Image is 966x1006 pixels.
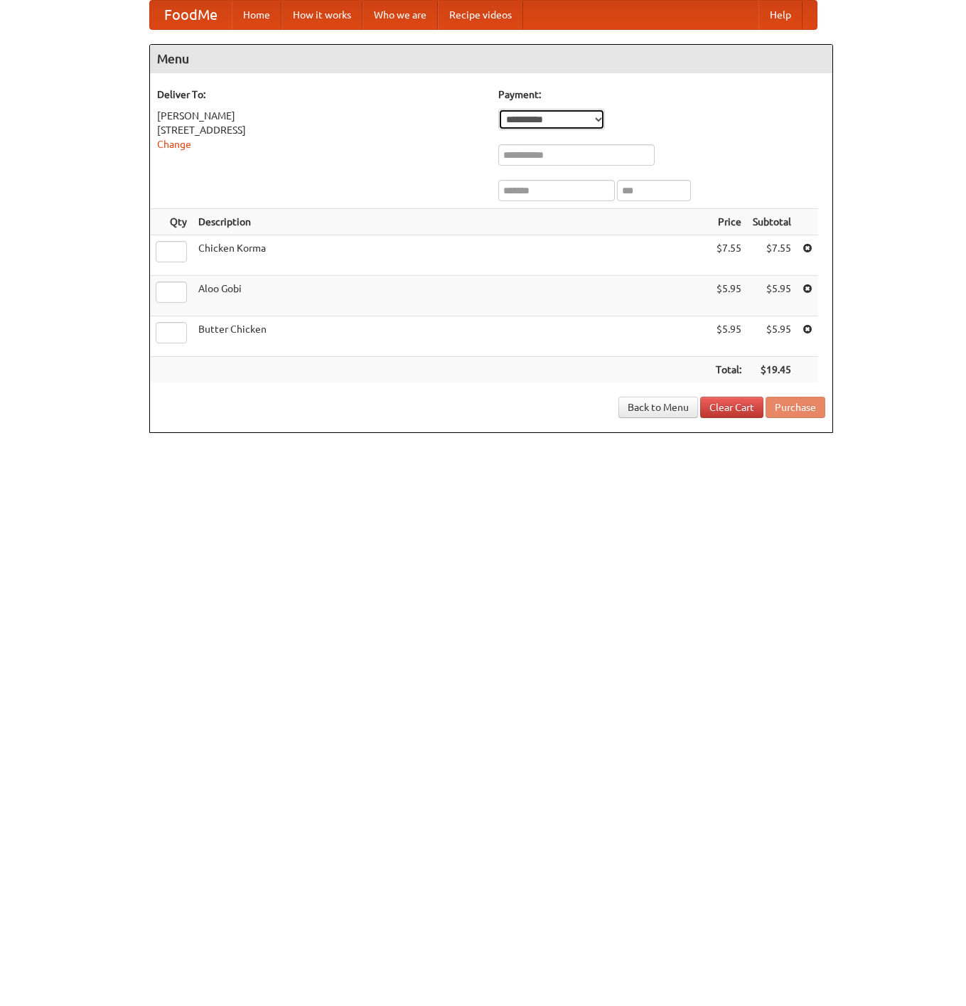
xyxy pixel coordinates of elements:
a: Recipe videos [438,1,523,29]
a: How it works [281,1,363,29]
div: [STREET_ADDRESS] [157,123,484,137]
h4: Menu [150,45,832,73]
h5: Deliver To: [157,87,484,102]
th: Price [710,209,747,235]
a: Change [157,139,191,150]
button: Purchase [766,397,825,418]
td: $5.95 [710,276,747,316]
a: Help [758,1,803,29]
td: $7.55 [747,235,797,276]
td: $7.55 [710,235,747,276]
a: Who we are [363,1,438,29]
th: Description [193,209,710,235]
th: Subtotal [747,209,797,235]
td: $5.95 [710,316,747,357]
td: $5.95 [747,316,797,357]
td: Aloo Gobi [193,276,710,316]
th: $19.45 [747,357,797,383]
h5: Payment: [498,87,825,102]
a: FoodMe [150,1,232,29]
th: Qty [150,209,193,235]
a: Clear Cart [700,397,763,418]
td: Chicken Korma [193,235,710,276]
td: $5.95 [747,276,797,316]
a: Back to Menu [618,397,698,418]
a: Home [232,1,281,29]
td: Butter Chicken [193,316,710,357]
div: [PERSON_NAME] [157,109,484,123]
th: Total: [710,357,747,383]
